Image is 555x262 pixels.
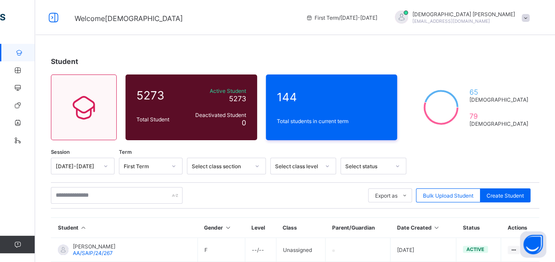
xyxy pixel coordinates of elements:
div: [DATE]-[DATE] [56,163,98,170]
span: Bulk Upload Student [423,192,473,199]
span: [EMAIL_ADDRESS][DOMAIN_NAME] [412,18,490,24]
span: Welcome [DEMOGRAPHIC_DATA] [75,14,183,23]
td: --/-- [245,238,276,262]
div: Total Student [134,114,186,125]
span: Deactivated Student [188,112,246,118]
div: MUHAMMADIBRAHIM [386,11,534,25]
i: Sort in Descending Order [80,224,87,231]
th: Actions [501,218,539,238]
div: Select class level [275,163,320,170]
span: [PERSON_NAME] [73,243,115,250]
span: Session [51,149,70,155]
span: 0 [242,118,246,127]
div: Select status [345,163,390,170]
span: session/term information [306,14,377,21]
th: Student [51,218,198,238]
span: 144 [277,90,387,104]
th: Parent/Guardian [326,218,390,238]
i: Sort in Ascending Order [224,224,232,231]
i: Sort in Ascending Order [433,224,440,231]
div: First Term [124,163,166,170]
span: 65 [469,88,528,96]
th: Date Created [390,218,456,238]
span: 5273 [136,89,183,102]
span: AA/SAIP/24/267 [73,250,113,256]
td: Unassigned [276,238,326,262]
th: Class [276,218,326,238]
span: Student [51,57,78,66]
span: [DEMOGRAPHIC_DATA] [469,96,528,103]
button: Open asap [520,231,546,258]
th: Status [456,218,501,238]
span: Create Student [487,192,524,199]
td: F [197,238,245,262]
span: Term [119,149,132,155]
th: Gender [197,218,245,238]
span: 5273 [229,94,246,103]
span: Export as [375,192,397,199]
span: active [466,246,484,252]
span: [DEMOGRAPHIC_DATA] [PERSON_NAME] [412,11,515,18]
div: Select class section [192,163,250,170]
span: Active Student [188,88,246,94]
span: [DEMOGRAPHIC_DATA] [469,120,528,127]
th: Level [245,218,276,238]
td: [DATE] [390,238,456,262]
span: Total students in current term [277,118,387,124]
span: 79 [469,112,528,120]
